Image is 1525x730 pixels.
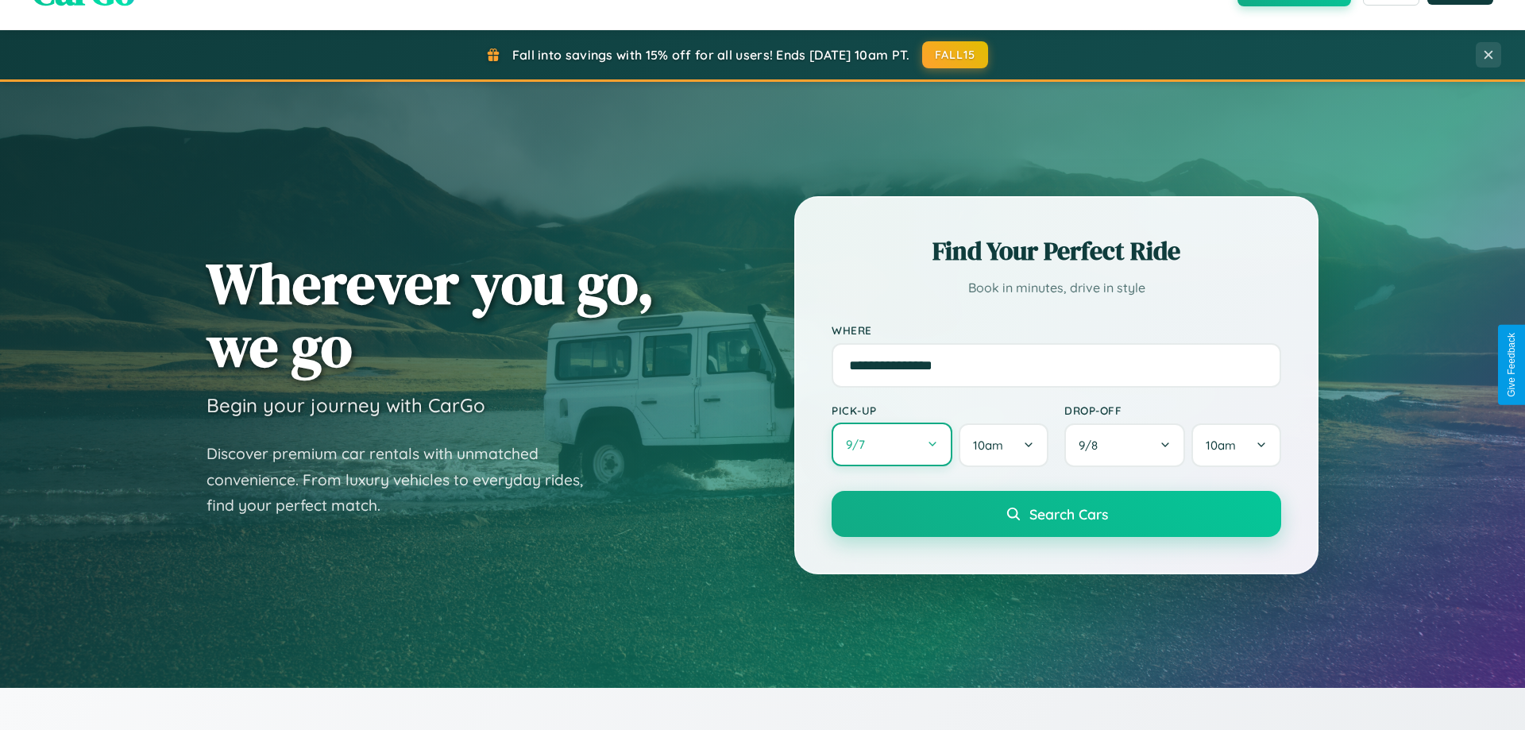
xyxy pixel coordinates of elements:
label: Where [832,323,1281,337]
label: Pick-up [832,404,1048,417]
p: Discover premium car rentals with unmatched convenience. From luxury vehicles to everyday rides, ... [207,441,604,519]
button: 9/7 [832,423,952,466]
span: 10am [973,438,1003,453]
span: 9 / 7 [846,437,873,452]
h2: Find Your Perfect Ride [832,234,1281,268]
button: FALL15 [922,41,989,68]
button: 9/8 [1064,423,1185,467]
div: Give Feedback [1506,333,1517,397]
span: Fall into savings with 15% off for all users! Ends [DATE] 10am PT. [512,47,910,63]
p: Book in minutes, drive in style [832,276,1281,299]
button: 10am [1191,423,1281,467]
span: Search Cars [1029,505,1108,523]
h3: Begin your journey with CarGo [207,393,485,417]
label: Drop-off [1064,404,1281,417]
button: Search Cars [832,491,1281,537]
button: 10am [959,423,1048,467]
span: 10am [1206,438,1236,453]
h1: Wherever you go, we go [207,252,654,377]
span: 9 / 8 [1079,438,1106,453]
